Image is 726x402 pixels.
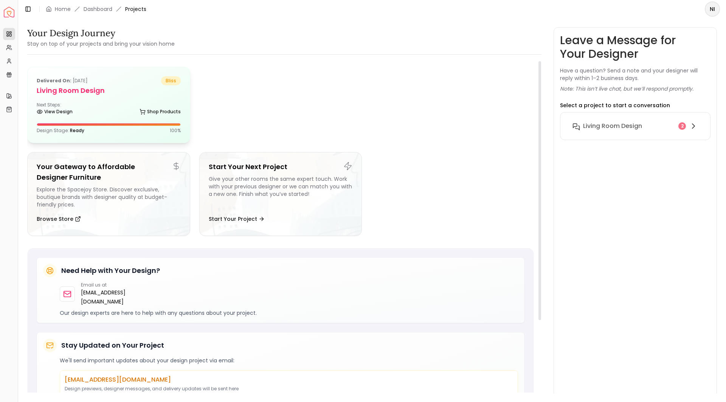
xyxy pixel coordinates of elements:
[37,128,84,134] p: Design Stage:
[37,162,181,183] h5: Your Gateway to Affordable Designer Furniture
[65,386,513,392] p: Design previews, designer messages, and delivery updates will be sent here
[61,340,164,351] h5: Stay Updated on Your Project
[199,152,362,236] a: Start Your Next ProjectGive your other rooms the same expert touch. Work with your previous desig...
[37,77,71,84] b: Delivered on:
[60,309,518,317] p: Our design experts are here to help with any questions about your project.
[705,2,720,17] button: NI
[560,85,693,92] p: Note: This isn’t live chat, but we’ll respond promptly.
[4,7,14,17] a: Spacejoy
[560,102,670,109] p: Select a project to start a conversation
[583,122,642,131] h6: Living Room design
[27,152,190,236] a: Your Gateway to Affordable Designer FurnitureExplore the Spacejoy Store. Discover exclusive, bout...
[566,119,704,134] button: Living Room design2
[81,288,165,306] a: [EMAIL_ADDRESS][DOMAIN_NAME]
[170,128,181,134] p: 100 %
[70,127,84,134] span: Ready
[55,5,71,13] a: Home
[161,76,181,85] span: bliss
[81,282,165,288] p: Email us at
[61,265,160,276] h5: Need Help with Your Design?
[27,27,175,39] h3: Your Design Journey
[125,5,146,13] span: Projects
[209,211,265,226] button: Start Your Project
[37,106,73,117] a: View Design
[65,375,513,384] p: [EMAIL_ADDRESS][DOMAIN_NAME]
[27,40,175,48] small: Stay on top of your projects and bring your vision home
[560,67,710,82] p: Have a question? Send a note and your designer will reply within 1–2 business days.
[4,7,14,17] img: Spacejoy Logo
[37,76,88,85] p: [DATE]
[37,102,181,117] div: Next Steps:
[678,122,686,130] div: 2
[37,186,181,208] div: Explore the Spacejoy Store. Discover exclusive, boutique brands with designer quality at budget-f...
[60,357,518,364] p: We'll send important updates about your design project via email:
[140,106,181,117] a: Shop Products
[209,175,353,208] div: Give your other rooms the same expert touch. Work with your previous designer or we can match you...
[706,2,719,16] span: NI
[84,5,112,13] a: Dashboard
[560,34,710,61] h3: Leave a Message for Your Designer
[209,162,353,172] h5: Start Your Next Project
[37,211,81,226] button: Browse Store
[37,85,181,96] h5: Living Room design
[46,5,146,13] nav: breadcrumb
